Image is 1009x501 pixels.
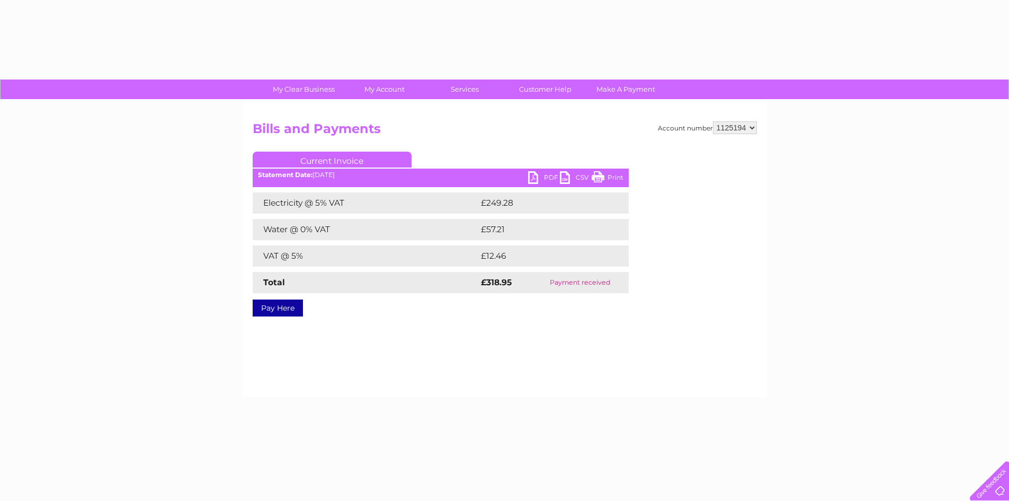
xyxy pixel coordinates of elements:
[258,171,312,179] b: Statement Date:
[253,152,412,168] a: Current Invoice
[478,192,610,214] td: £249.28
[502,80,589,99] a: Customer Help
[658,121,757,134] div: Account number
[582,80,669,99] a: Make A Payment
[478,245,606,267] td: £12.46
[531,272,628,293] td: Payment received
[478,219,605,240] td: £57.21
[263,277,285,287] strong: Total
[481,277,512,287] strong: £318.95
[592,171,623,187] a: Print
[253,192,478,214] td: Electricity @ 5% VAT
[260,80,347,99] a: My Clear Business
[560,171,592,187] a: CSV
[253,219,478,240] td: Water @ 0% VAT
[253,171,629,179] div: [DATE]
[341,80,428,99] a: My Account
[421,80,508,99] a: Services
[253,245,478,267] td: VAT @ 5%
[253,300,303,317] a: Pay Here
[253,121,757,142] h2: Bills and Payments
[528,171,560,187] a: PDF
